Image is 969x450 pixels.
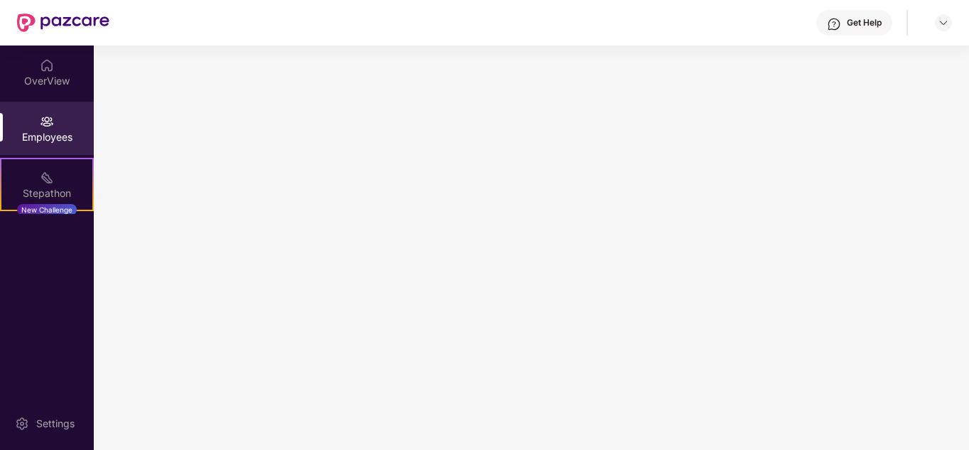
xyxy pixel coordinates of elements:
img: svg+xml;base64,PHN2ZyBpZD0iRW1wbG95ZWVzIiB4bWxucz0iaHR0cDovL3d3dy53My5vcmcvMjAwMC9zdmciIHdpZHRoPS... [40,114,54,129]
img: New Pazcare Logo [17,14,109,32]
div: Settings [32,417,79,431]
img: svg+xml;base64,PHN2ZyBpZD0iSGVscC0zMngzMiIgeG1sbnM9Imh0dHA6Ly93d3cudzMub3JnLzIwMDAvc3ZnIiB3aWR0aD... [827,17,841,31]
img: svg+xml;base64,PHN2ZyB4bWxucz0iaHR0cDovL3d3dy53My5vcmcvMjAwMC9zdmciIHdpZHRoPSIyMSIgaGVpZ2h0PSIyMC... [40,171,54,185]
img: svg+xml;base64,PHN2ZyBpZD0iRHJvcGRvd24tMzJ4MzIiIHhtbG5zPSJodHRwOi8vd3d3LnczLm9yZy8yMDAwL3N2ZyIgd2... [938,17,949,28]
div: Get Help [847,17,882,28]
img: svg+xml;base64,PHN2ZyBpZD0iU2V0dGluZy0yMHgyMCIgeG1sbnM9Imh0dHA6Ly93d3cudzMub3JnLzIwMDAvc3ZnIiB3aW... [15,417,29,431]
div: New Challenge [17,204,77,215]
img: svg+xml;base64,PHN2ZyBpZD0iSG9tZSIgeG1sbnM9Imh0dHA6Ly93d3cudzMub3JnLzIwMDAvc3ZnIiB3aWR0aD0iMjAiIG... [40,58,54,73]
div: Stepathon [1,186,92,200]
